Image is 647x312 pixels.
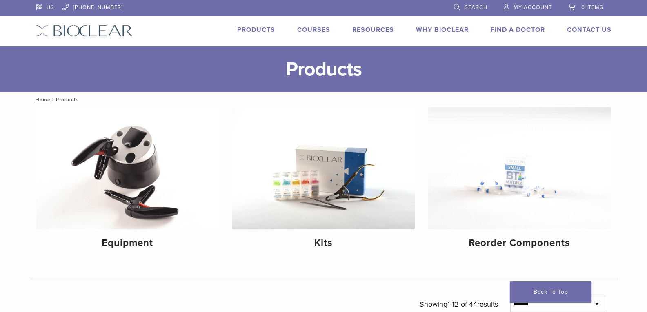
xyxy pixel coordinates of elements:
[465,4,487,11] span: Search
[232,107,415,229] img: Kits
[43,236,213,250] h4: Equipment
[30,92,618,107] nav: Products
[36,107,219,229] img: Equipment
[238,236,408,250] h4: Kits
[428,107,611,256] a: Reorder Components
[352,26,394,34] a: Resources
[36,107,219,256] a: Equipment
[514,4,552,11] span: My Account
[416,26,469,34] a: Why Bioclear
[232,107,415,256] a: Kits
[491,26,545,34] a: Find A Doctor
[510,281,591,303] a: Back To Top
[581,4,603,11] span: 0 items
[434,236,604,250] h4: Reorder Components
[428,107,611,229] img: Reorder Components
[36,25,133,37] img: Bioclear
[567,26,611,34] a: Contact Us
[51,97,56,102] span: /
[33,97,51,102] a: Home
[297,26,330,34] a: Courses
[237,26,275,34] a: Products
[447,300,477,309] span: 1-12 of 44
